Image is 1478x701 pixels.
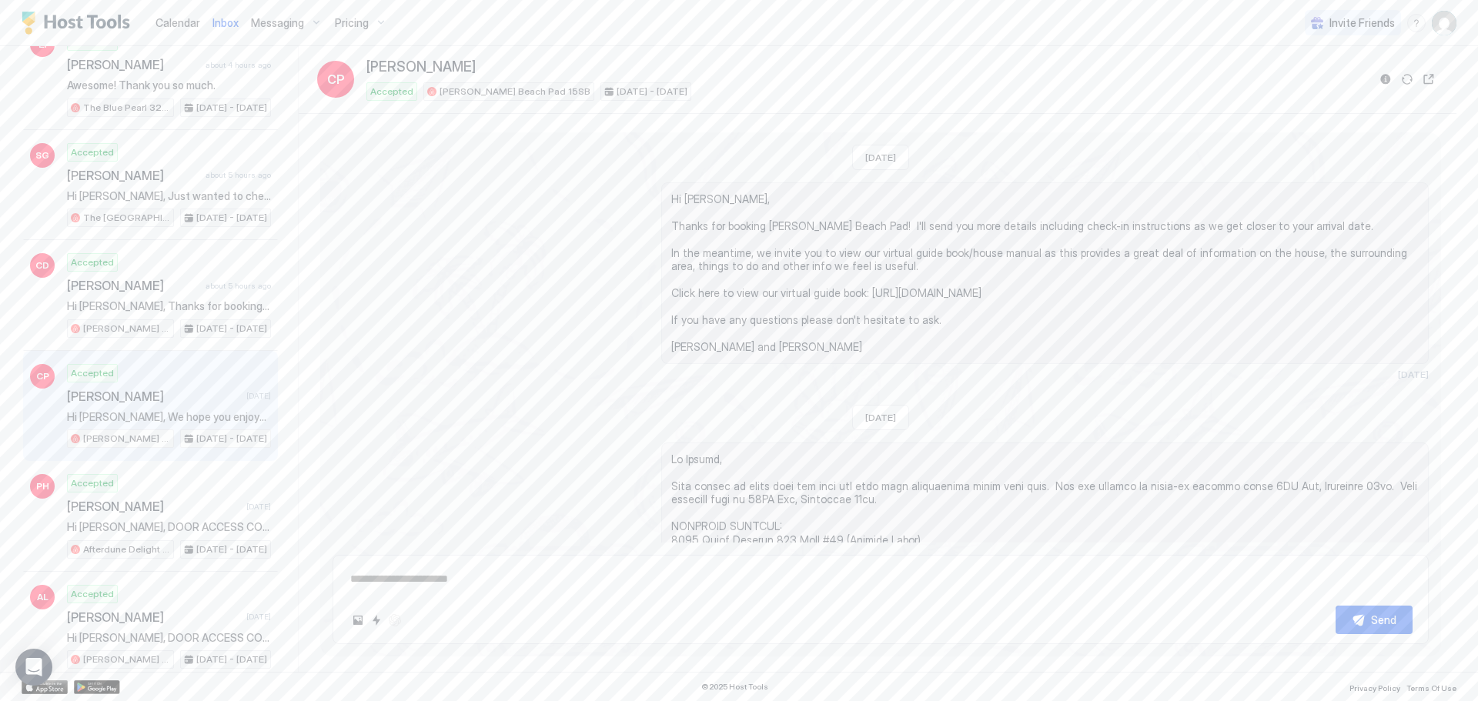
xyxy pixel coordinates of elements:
[1398,369,1429,380] span: [DATE]
[67,57,199,72] span: [PERSON_NAME]
[1376,70,1395,88] button: Reservation information
[196,322,267,335] span: [DATE] - [DATE]
[196,432,267,446] span: [DATE] - [DATE]
[71,145,114,159] span: Accepted
[366,58,476,76] span: [PERSON_NAME]
[1336,606,1413,634] button: Send
[36,479,49,493] span: PH
[71,476,114,490] span: Accepted
[67,499,240,514] span: [PERSON_NAME]
[36,369,49,383] span: CP
[246,612,271,622] span: [DATE]
[1349,679,1400,695] a: Privacy Policy
[327,70,345,88] span: CP
[83,322,170,335] span: [PERSON_NAME] Beach Pad 15SB
[83,653,170,666] span: [PERSON_NAME] Beach Pad 15SB
[37,590,48,604] span: AL
[246,391,271,401] span: [DATE]
[67,410,271,424] span: Hi [PERSON_NAME], We hope you enjoyed your stay at [PERSON_NAME][GEOGRAPHIC_DATA]! If you wouldn'...
[71,255,114,269] span: Accepted
[196,653,267,666] span: [DATE] - [DATE]
[212,15,239,31] a: Inbox
[67,389,240,404] span: [PERSON_NAME]
[701,682,768,692] span: © 2025 Host Tools
[67,520,271,534] span: Hi [PERSON_NAME], DOOR ACCESS CODE: Your access code is: 3*471832 Lock Instructions: To open the ...
[349,611,367,629] button: Upload image
[1406,679,1456,695] a: Terms Of Use
[865,152,896,163] span: [DATE]
[22,12,137,35] a: Host Tools Logo
[1407,14,1426,32] div: menu
[71,366,114,380] span: Accepted
[67,278,199,293] span: [PERSON_NAME]
[370,85,413,98] span: Accepted
[367,611,386,629] button: Quick reply
[83,101,170,115] span: The Blue Pearl 320CV
[67,609,240,625] span: [PERSON_NAME]
[67,78,271,92] span: Awesome! Thank you so much.
[1349,683,1400,693] span: Privacy Policy
[67,631,271,645] span: Hi [PERSON_NAME], DOOR ACCESS CODE: Your access code is: 3*976073 Lock Instructions: To open the ...
[83,542,170,556] span: Afterdune Delight 31SIV
[67,168,199,183] span: [PERSON_NAME]
[15,649,52,686] div: Open Intercom Messenger
[83,211,170,225] span: The [GEOGRAPHIC_DATA] ~ Hill Country escape
[196,211,267,225] span: [DATE] - [DATE]
[206,281,271,291] span: about 5 hours ago
[83,432,170,446] span: [PERSON_NAME] Beach Pad 15SB
[22,680,68,694] a: App Store
[35,149,49,162] span: SG
[617,85,687,98] span: [DATE] - [DATE]
[246,502,271,512] span: [DATE]
[196,542,267,556] span: [DATE] - [DATE]
[155,15,200,31] a: Calendar
[440,85,590,98] span: [PERSON_NAME] Beach Pad 15SB
[1419,70,1438,88] button: Open reservation
[1398,70,1416,88] button: Sync reservation
[206,170,271,180] span: about 5 hours ago
[1406,683,1456,693] span: Terms Of Use
[206,60,271,70] span: about 4 hours ago
[335,16,369,30] span: Pricing
[67,189,271,203] span: Hi [PERSON_NAME], Just wanted to check in and make sure you have everything you need? Hope you're...
[155,16,200,29] span: Calendar
[74,680,120,694] a: Google Play Store
[251,16,304,30] span: Messaging
[71,587,114,601] span: Accepted
[35,259,49,272] span: CD
[1371,612,1396,628] div: Send
[196,101,267,115] span: [DATE] - [DATE]
[671,192,1419,354] span: Hi [PERSON_NAME], Thanks for booking [PERSON_NAME] Beach Pad! I'll send you more details includin...
[865,412,896,423] span: [DATE]
[1432,11,1456,35] div: User profile
[212,16,239,29] span: Inbox
[1329,16,1395,30] span: Invite Friends
[67,299,271,313] span: Hi [PERSON_NAME], Thanks for booking [PERSON_NAME] Beach Pad! I'll send you more details includin...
